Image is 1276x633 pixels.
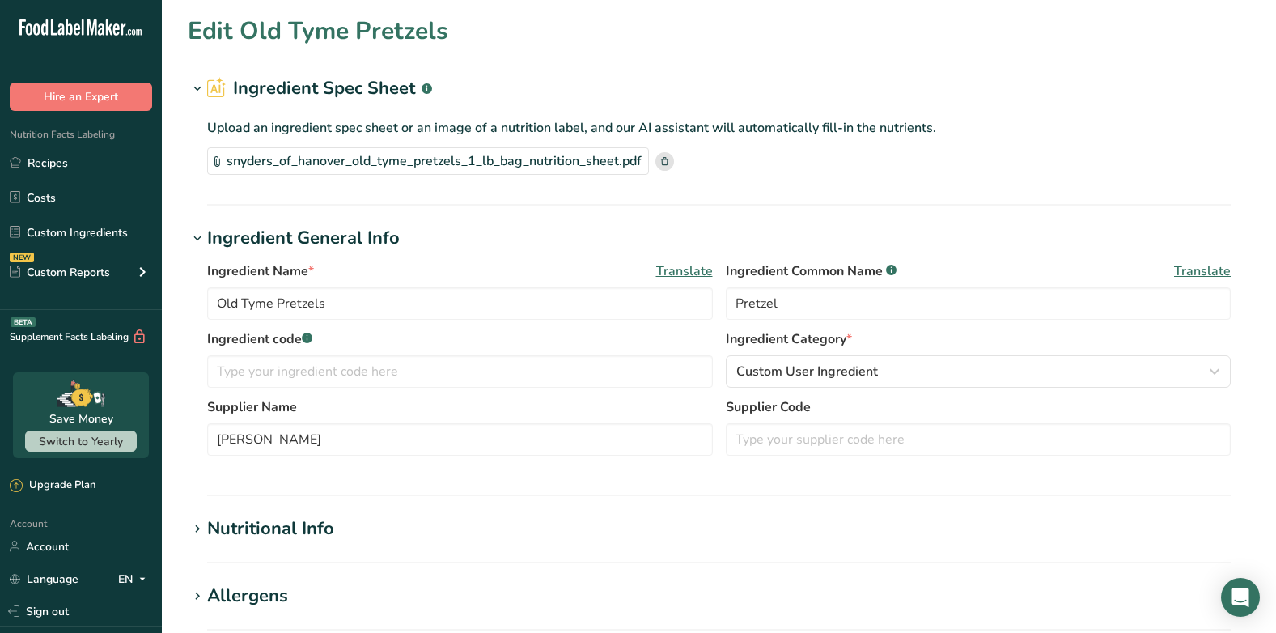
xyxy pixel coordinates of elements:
[1221,578,1260,617] div: Open Intercom Messenger
[736,362,878,381] span: Custom User Ingredient
[207,287,713,320] input: Type your ingredient name here
[726,329,1231,349] label: Ingredient Category
[207,118,1231,138] p: Upload an ingredient spec sheet or an image of a nutrition label, and our AI assistant will autom...
[726,423,1231,456] input: Type your supplier code here
[118,569,152,588] div: EN
[726,261,897,281] span: Ingredient Common Name
[726,397,1231,417] label: Supplier Code
[10,253,34,262] div: NEW
[656,261,713,281] span: Translate
[11,317,36,327] div: BETA
[726,355,1231,388] button: Custom User Ingredient
[207,147,649,175] div: snyders_of_hanover_old_tyme_pretzels_1_lb_bag_nutrition_sheet.pdf
[207,261,314,281] span: Ingredient Name
[207,397,713,417] label: Supplier Name
[10,83,152,111] button: Hire an Expert
[25,431,137,452] button: Switch to Yearly
[49,410,113,427] div: Save Money
[207,225,400,252] div: Ingredient General Info
[1174,261,1231,281] span: Translate
[207,329,713,349] label: Ingredient code
[207,75,432,102] h2: Ingredient Spec Sheet
[39,434,123,449] span: Switch to Yearly
[10,565,78,593] a: Language
[207,423,713,456] input: Type your supplier name here
[207,516,334,542] div: Nutritional Info
[10,478,95,494] div: Upgrade Plan
[207,583,288,610] div: Allergens
[726,287,1231,320] input: Type an alternate ingredient name if you have
[188,13,448,49] h1: Edit Old Tyme Pretzels
[10,264,110,281] div: Custom Reports
[207,355,713,388] input: Type your ingredient code here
